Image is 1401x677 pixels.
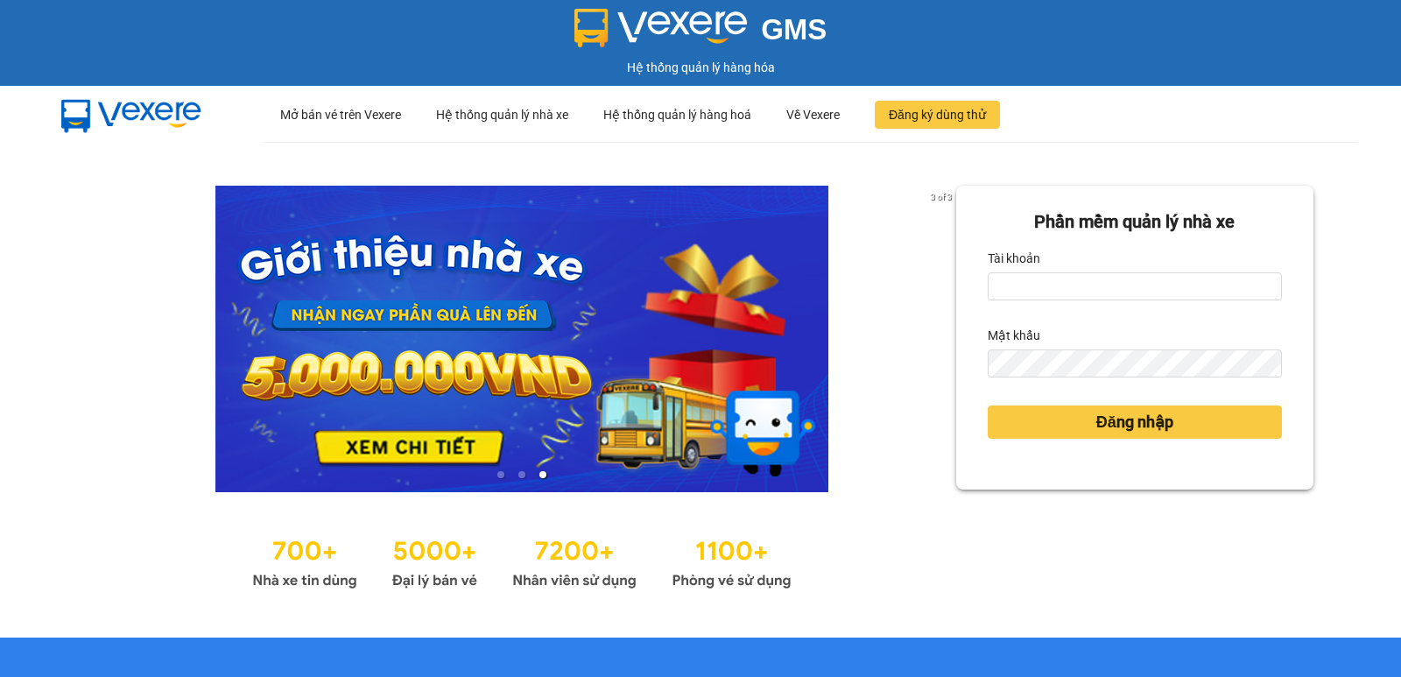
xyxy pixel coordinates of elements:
a: GMS [574,26,827,40]
div: Phần mềm quản lý nhà xe [988,208,1282,236]
p: 3 of 3 [926,186,956,208]
div: Về Vexere [786,87,840,143]
div: Hệ thống quản lý hàng hoá [603,87,751,143]
input: Tài khoản [988,272,1282,300]
div: Hệ thống quản lý hàng hóa [4,58,1397,77]
span: Đăng nhập [1096,410,1173,434]
span: Đăng ký dùng thử [889,105,986,124]
img: logo 2 [574,9,748,47]
button: previous slide / item [88,186,112,492]
button: Đăng ký dùng thử [875,101,1000,129]
label: Tài khoản [988,244,1040,272]
img: Statistics.png [252,527,792,594]
img: mbUUG5Q.png [44,86,219,144]
label: Mật khẩu [988,321,1040,349]
li: slide item 1 [497,471,504,478]
span: GMS [761,13,827,46]
li: slide item 2 [518,471,525,478]
div: Hệ thống quản lý nhà xe [436,87,568,143]
li: slide item 3 [539,471,546,478]
div: Mở bán vé trên Vexere [280,87,401,143]
input: Mật khẩu [988,349,1282,377]
button: next slide / item [932,186,956,492]
button: Đăng nhập [988,405,1282,439]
